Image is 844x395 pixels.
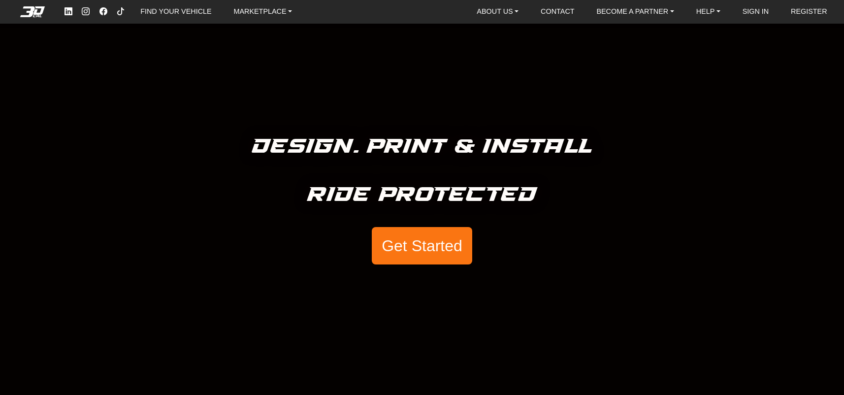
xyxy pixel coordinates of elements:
h5: Ride Protected [307,179,537,211]
a: FIND YOUR VEHICLE [136,4,215,19]
a: BECOME A PARTNER [592,4,678,19]
h5: Design. Print & Install [252,131,592,163]
button: Get Started [372,227,472,264]
a: CONTACT [537,4,578,19]
a: ABOUT US [473,4,522,19]
a: HELP [692,4,724,19]
a: REGISTER [787,4,831,19]
a: SIGN IN [739,4,773,19]
a: MARKETPLACE [229,4,296,19]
